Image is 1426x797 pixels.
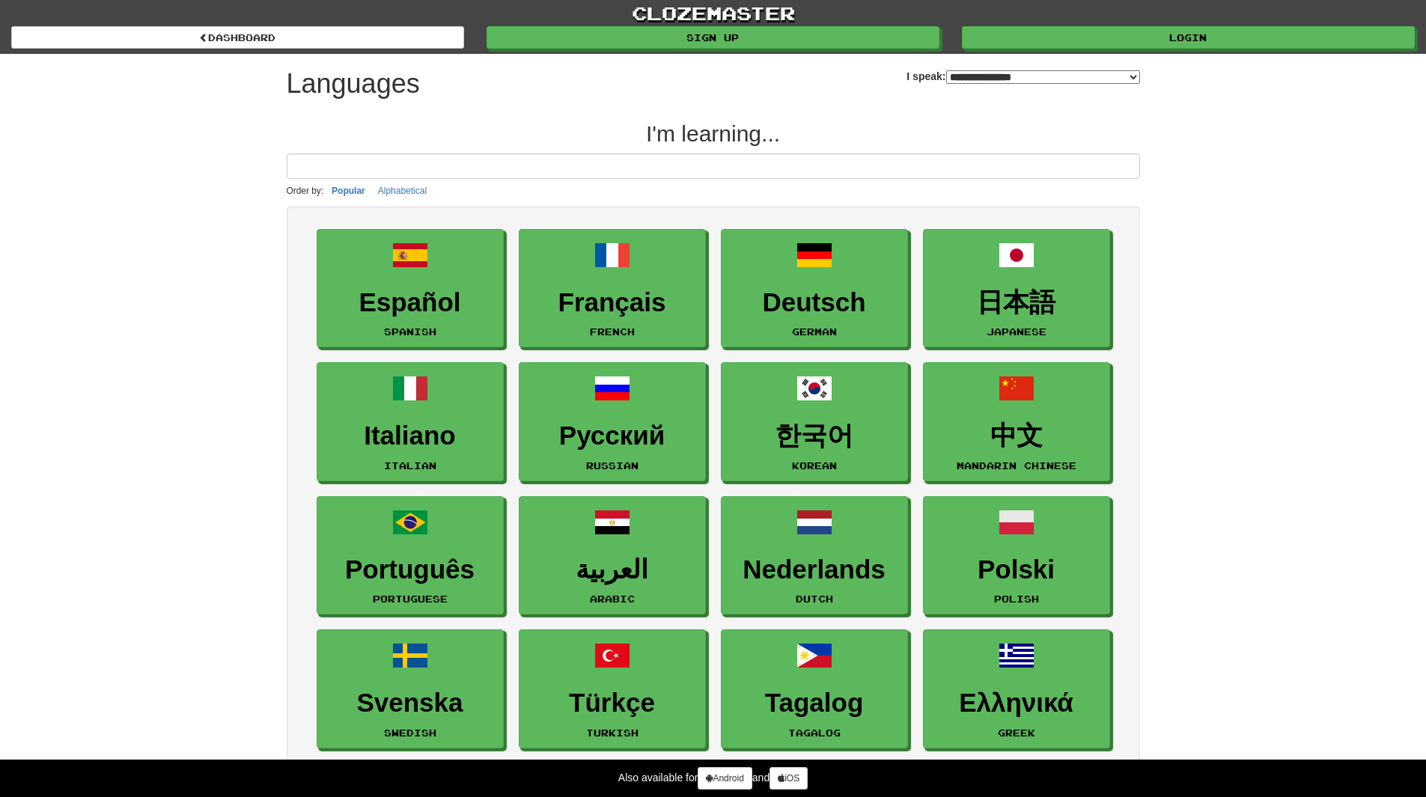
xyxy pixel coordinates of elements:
h2: I'm learning... [287,121,1140,146]
a: РусскийRussian [519,362,706,481]
a: ItalianoItalian [317,362,504,481]
a: TürkçeTurkish [519,629,706,748]
a: Login [962,26,1415,49]
small: Mandarin Chinese [957,460,1076,471]
h3: Português [325,555,496,584]
a: dashboard [11,26,464,49]
small: Order by: [287,186,324,196]
a: ΕλληνικάGreek [923,629,1110,748]
a: Sign up [487,26,939,49]
small: Greek [998,727,1035,738]
h3: Nederlands [729,555,900,584]
small: Japanese [987,326,1046,337]
small: German [792,326,837,337]
a: العربيةArabic [519,496,706,615]
h3: 한국어 [729,421,900,451]
a: SvenskaSwedish [317,629,504,748]
small: Spanish [384,326,436,337]
h1: Languages [287,69,420,99]
h3: العربية [527,555,698,584]
a: FrançaisFrench [519,229,706,348]
small: Polish [994,593,1039,604]
h3: Svenska [325,688,496,718]
a: iOS [770,767,808,790]
h3: 中文 [931,421,1102,451]
button: Popular [327,183,370,199]
small: Turkish [586,727,639,738]
a: TagalogTagalog [721,629,908,748]
small: Korean [792,460,837,471]
h3: Ελληνικά [931,688,1102,718]
a: 中文Mandarin Chinese [923,362,1110,481]
small: Swedish [384,727,436,738]
a: PolskiPolish [923,496,1110,615]
a: 한국어Korean [721,362,908,481]
a: DeutschGerman [721,229,908,348]
a: Android [698,767,752,790]
button: Alphabetical [374,183,431,199]
small: Arabic [590,593,635,604]
a: NederlandsDutch [721,496,908,615]
small: Portuguese [373,593,448,604]
h3: Español [325,288,496,317]
small: Tagalog [788,727,841,738]
a: 日本語Japanese [923,229,1110,348]
small: French [590,326,635,337]
label: I speak: [907,69,1139,84]
a: PortuguêsPortuguese [317,496,504,615]
small: Italian [384,460,436,471]
a: EspañolSpanish [317,229,504,348]
select: I speak: [946,70,1140,84]
h3: Русский [527,421,698,451]
h3: Tagalog [729,688,900,718]
h3: Türkçe [527,688,698,718]
h3: Deutsch [729,288,900,317]
h3: Polski [931,555,1102,584]
small: Russian [586,460,639,471]
h3: Italiano [325,421,496,451]
h3: 日本語 [931,288,1102,317]
h3: Français [527,288,698,317]
small: Dutch [796,593,833,604]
